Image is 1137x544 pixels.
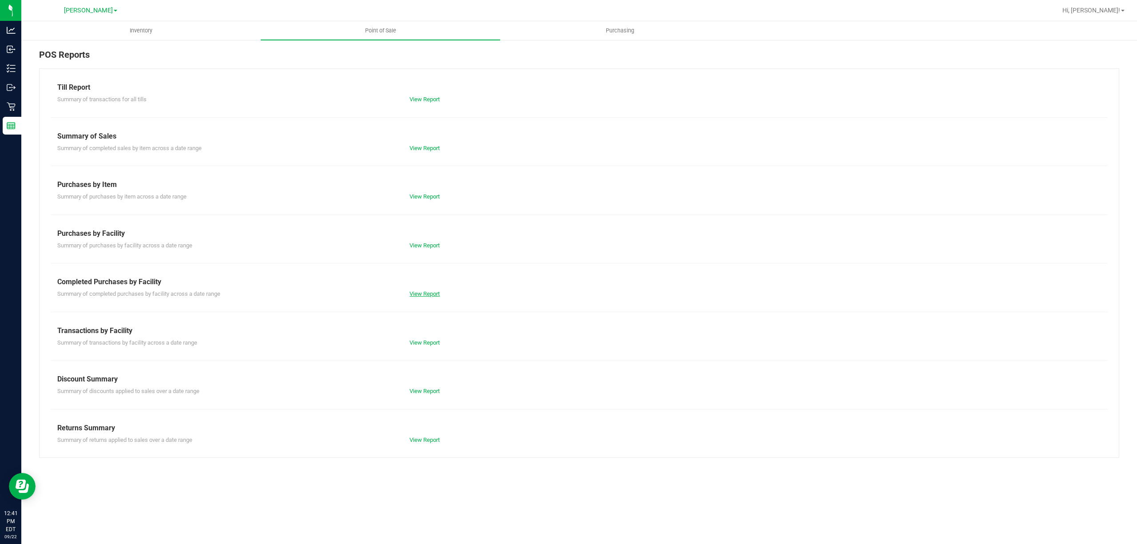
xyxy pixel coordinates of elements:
[4,509,17,533] p: 12:41 PM EDT
[409,290,440,297] a: View Report
[57,339,197,346] span: Summary of transactions by facility across a date range
[409,96,440,103] a: View Report
[500,21,739,40] a: Purchasing
[9,473,36,500] iframe: Resource center
[7,121,16,130] inline-svg: Reports
[57,290,220,297] span: Summary of completed purchases by facility across a date range
[57,179,1101,190] div: Purchases by Item
[57,374,1101,385] div: Discount Summary
[57,228,1101,239] div: Purchases by Facility
[7,26,16,35] inline-svg: Analytics
[1062,7,1120,14] span: Hi, [PERSON_NAME]!
[7,102,16,111] inline-svg: Retail
[57,131,1101,142] div: Summary of Sales
[7,64,16,73] inline-svg: Inventory
[7,83,16,92] inline-svg: Outbound
[7,45,16,54] inline-svg: Inbound
[57,423,1101,433] div: Returns Summary
[57,193,187,200] span: Summary of purchases by item across a date range
[118,27,164,35] span: Inventory
[57,388,199,394] span: Summary of discounts applied to sales over a date range
[594,27,646,35] span: Purchasing
[57,326,1101,336] div: Transactions by Facility
[409,193,440,200] a: View Report
[409,437,440,443] a: View Report
[57,96,147,103] span: Summary of transactions for all tills
[39,48,1119,68] div: POS Reports
[57,145,202,151] span: Summary of completed sales by item across a date range
[409,388,440,394] a: View Report
[4,533,17,540] p: 09/22
[409,145,440,151] a: View Report
[261,21,500,40] a: Point of Sale
[57,242,192,249] span: Summary of purchases by facility across a date range
[64,7,113,14] span: [PERSON_NAME]
[57,437,192,443] span: Summary of returns applied to sales over a date range
[21,21,261,40] a: Inventory
[409,242,440,249] a: View Report
[57,82,1101,93] div: Till Report
[409,339,440,346] a: View Report
[57,277,1101,287] div: Completed Purchases by Facility
[353,27,408,35] span: Point of Sale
